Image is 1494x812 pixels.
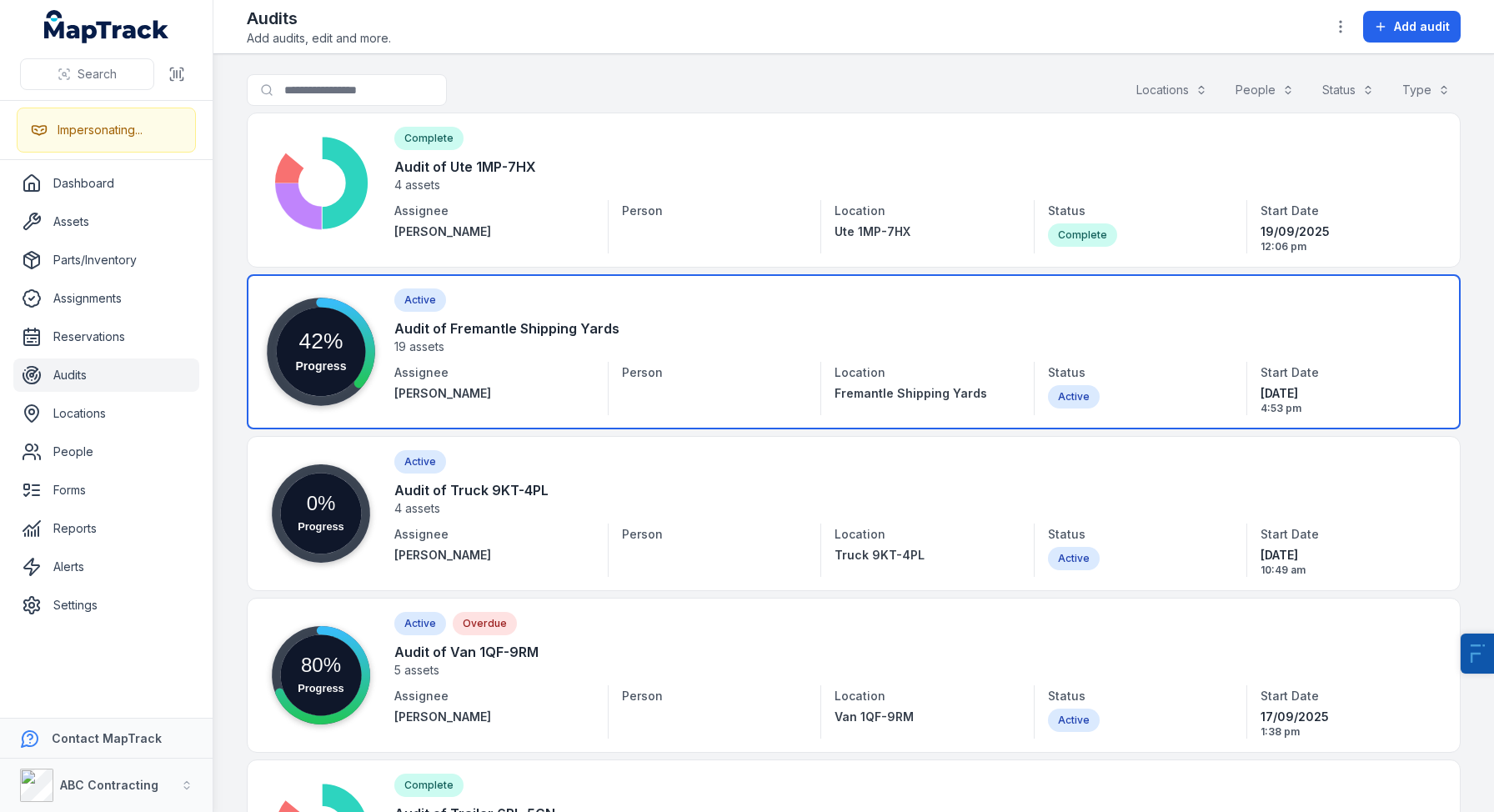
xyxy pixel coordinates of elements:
[1261,547,1433,577] time: 18/09/2025, 10:49:23 am
[394,547,594,564] a: [PERSON_NAME]
[1048,547,1100,570] div: Active
[13,205,199,238] a: Assets
[13,512,199,545] a: Reports
[394,385,594,402] a: [PERSON_NAME]
[1126,74,1218,106] button: Locations
[60,778,158,792] strong: ABC Contracting
[1261,240,1433,253] span: 12:06 pm
[1261,402,1433,415] span: 4:53 pm
[1225,74,1305,106] button: People
[44,10,169,43] a: MapTrack
[1261,385,1433,402] span: [DATE]
[13,589,199,622] a: Settings
[394,223,594,240] a: [PERSON_NAME]
[394,709,594,725] a: [PERSON_NAME]
[13,435,199,469] a: People
[13,243,199,277] a: Parts/Inventory
[835,385,1007,402] a: Fremantle Shipping Yards
[13,550,199,584] a: Alerts
[835,223,1007,240] a: Ute 1MP-7HX
[1261,709,1433,739] time: 17/09/2025, 1:38:40 pm
[1261,709,1433,725] span: 17/09/2025
[52,731,162,745] strong: Contact MapTrack
[78,66,117,83] span: Search
[1261,547,1433,564] span: [DATE]
[1048,385,1100,409] div: Active
[1391,74,1461,106] button: Type
[835,709,1007,725] a: Van 1QF-9RM
[1261,223,1433,240] span: 19/09/2025
[13,397,199,430] a: Locations
[835,709,914,724] span: Van 1QF-9RM
[247,7,391,30] h2: Audits
[1261,725,1433,739] span: 1:38 pm
[1261,385,1433,415] time: 18/09/2025, 4:53:02 pm
[1261,223,1433,253] time: 19/09/2025, 12:06:59 pm
[835,224,910,238] span: Ute 1MP-7HX
[13,358,199,392] a: Audits
[13,282,199,315] a: Assignments
[1048,709,1100,732] div: Active
[1363,11,1461,43] button: Add audit
[1261,564,1433,577] span: 10:49 am
[1394,18,1450,35] span: Add audit
[835,386,987,400] span: Fremantle Shipping Yards
[835,547,1007,564] a: Truck 9KT-4PL
[1048,223,1117,247] div: Complete
[13,167,199,200] a: Dashboard
[13,320,199,353] a: Reservations
[13,474,199,507] a: Forms
[20,58,154,90] button: Search
[247,30,391,47] span: Add audits, edit and more.
[835,548,925,562] span: Truck 9KT-4PL
[58,122,143,138] div: Impersonating...
[1311,74,1385,106] button: Status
